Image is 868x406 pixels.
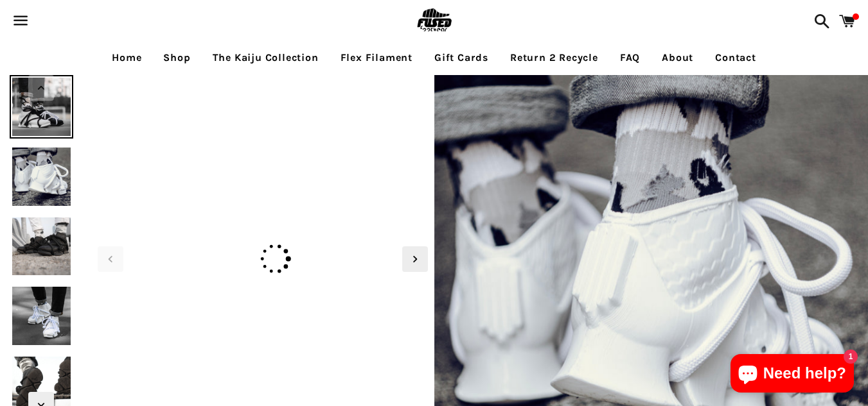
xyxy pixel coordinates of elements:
[727,354,858,396] inbox-online-store-chat: Shopify online store chat
[705,42,766,74] a: Contact
[10,145,73,208] img: [3D printed Shoes] - lightweight custom 3dprinted shoes sneakers sandals fused footwear
[10,284,73,348] img: [3D printed Shoes] - lightweight custom 3dprinted shoes sneakers sandals fused footwear
[102,42,151,74] a: Home
[402,246,428,272] div: Next slide
[10,215,73,278] img: [3D printed Shoes] - lightweight custom 3dprinted shoes sneakers sandals fused footwear
[91,81,434,87] img: [3D printed Shoes] - lightweight custom 3dprinted shoes sneakers sandals fused footwear
[425,42,498,74] a: Gift Cards
[203,42,328,74] a: The Kaiju Collection
[331,42,422,74] a: Flex Filament
[500,42,608,74] a: Return 2 Recycle
[652,42,703,74] a: About
[10,75,73,139] img: [3D printed Shoes] - lightweight custom 3dprinted shoes sneakers sandals fused footwear
[98,246,123,272] div: Previous slide
[154,42,200,74] a: Shop
[610,42,650,74] a: FAQ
